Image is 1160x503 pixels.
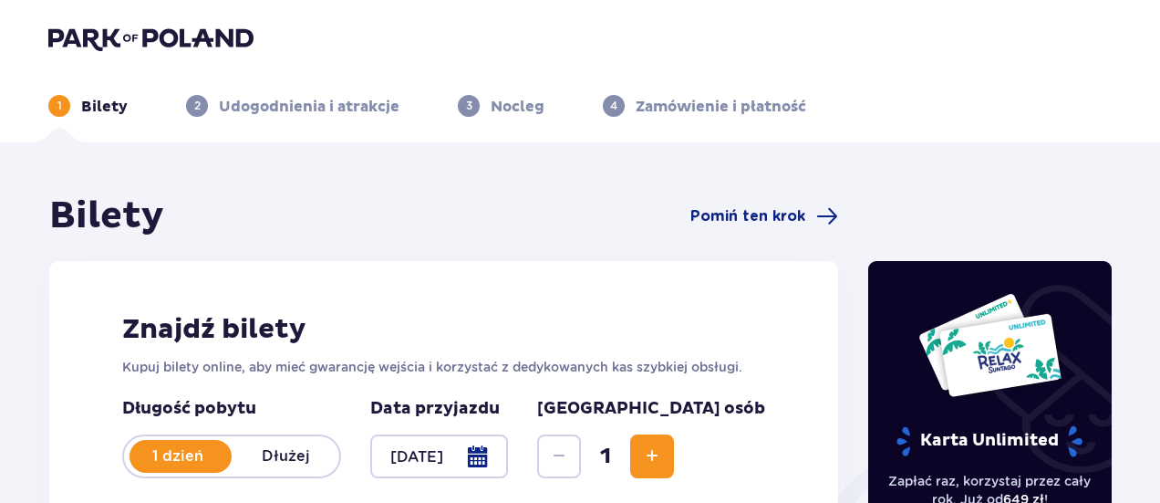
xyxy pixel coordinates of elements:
[57,98,62,114] p: 1
[537,435,581,478] button: Zmniejsz
[458,95,544,117] div: 3Nocleg
[690,205,838,227] a: Pomiń ten krok
[49,194,164,239] h1: Bilety
[466,98,472,114] p: 3
[630,435,674,478] button: Zwiększ
[895,425,1084,457] p: Karta Unlimited
[690,206,805,226] span: Pomiń ten krok
[232,446,339,466] p: Dłużej
[124,446,232,466] p: 1 dzień
[537,398,765,420] p: [GEOGRAPHIC_DATA] osób
[585,443,627,470] span: 1
[81,97,128,117] p: Bilety
[122,358,765,376] p: Kupuj bilety online, aby mieć gwarancję wejścia i korzystać z dedykowanych kas szybkiej obsługi.
[219,97,399,117] p: Udogodnienia i atrakcje
[122,398,341,420] p: Długość pobytu
[491,97,544,117] p: Nocleg
[603,95,806,117] div: 4Zamówienie i płatność
[194,98,201,114] p: 2
[48,95,128,117] div: 1Bilety
[370,398,500,420] p: Data przyjazdu
[917,292,1062,398] img: Dwie karty całoroczne do Suntago z napisem 'UNLIMITED RELAX', na białym tle z tropikalnymi liśćmi...
[186,95,399,117] div: 2Udogodnienia i atrakcje
[610,98,617,114] p: 4
[636,97,806,117] p: Zamówienie i płatność
[122,312,765,347] h2: Znajdź bilety
[48,26,254,51] img: Park of Poland logo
